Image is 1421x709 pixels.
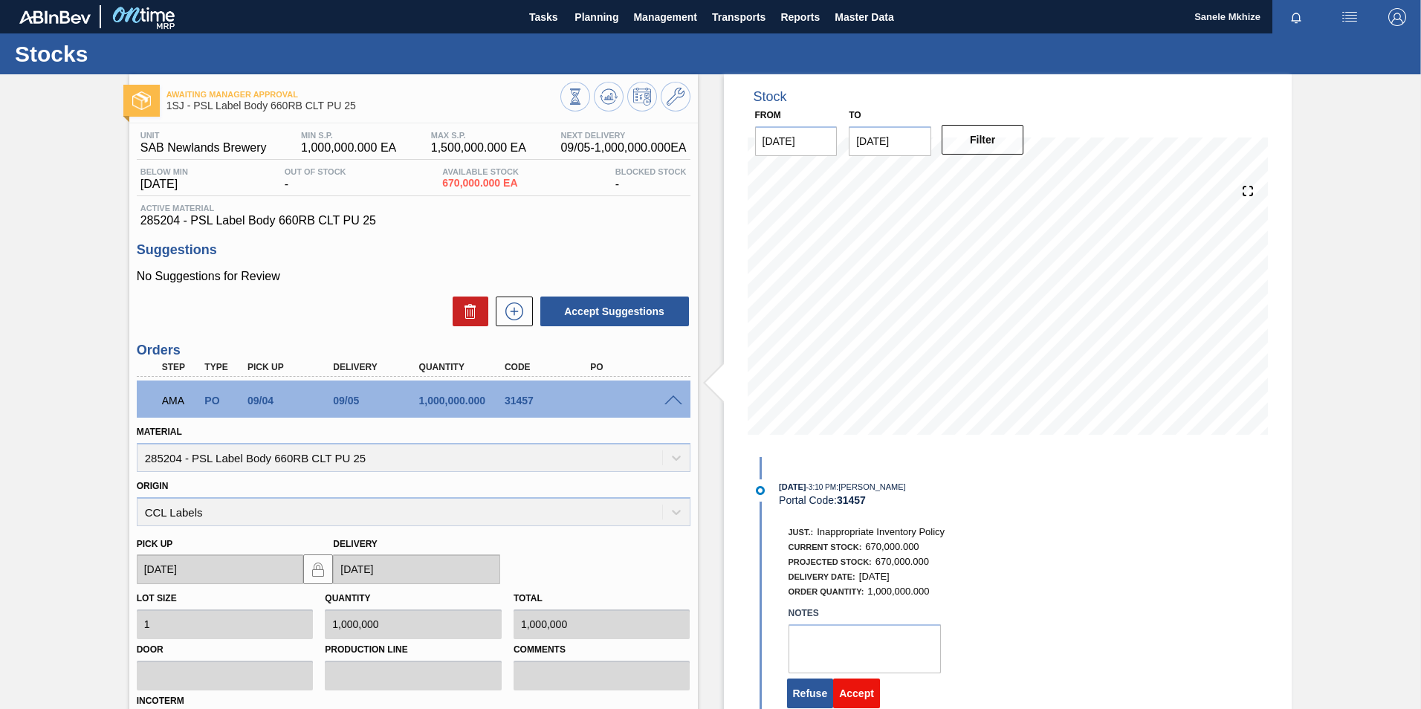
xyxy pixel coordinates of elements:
div: Quantity [415,362,511,372]
p: No Suggestions for Review [137,270,690,283]
span: Below Min [140,167,188,176]
span: Planning [574,8,618,26]
button: Accept Suggestions [540,297,689,326]
span: Just.: [789,528,814,537]
p: AMA [162,395,199,407]
label: to [849,110,861,120]
button: Filter [942,125,1024,155]
label: Material [137,427,182,437]
div: Portal Code: [779,494,1132,506]
span: Out Of Stock [285,167,346,176]
button: Stocks Overview [560,82,590,111]
button: Update Chart [594,82,624,111]
div: Purchase order [201,395,245,407]
span: 1SJ - PSL Label Body 660RB CLT PU 25 [166,100,560,111]
span: Next Delivery [560,131,686,140]
label: Lot size [137,593,177,603]
div: - [612,167,690,191]
div: - [281,167,350,191]
div: Code [501,362,597,372]
div: Step [158,362,203,372]
label: Production Line [325,639,502,661]
img: Ícone [132,91,151,110]
div: PO [586,362,682,372]
span: 670,000.000 [875,556,929,567]
span: Transports [712,8,765,26]
span: Awaiting Manager Approval [166,90,560,99]
span: 670,000.000 [865,541,919,552]
span: Reports [780,8,820,26]
span: Active Material [140,204,687,213]
span: Delivery Date: [789,572,855,581]
img: TNhmsLtSVTkK8tSr43FrP2fwEKptu5GPRR3wAAAABJRU5ErkJggg== [19,10,91,24]
div: Stock [754,89,787,105]
label: Quantity [325,593,370,603]
button: Go to Master Data / General [661,82,690,111]
span: Projected Stock: [789,557,872,566]
div: 09/05/2025 [329,395,425,407]
label: From [755,110,781,120]
div: Pick up [244,362,340,372]
button: locked [303,554,333,584]
label: Notes [789,603,941,624]
span: 1,000,000.000 EA [301,141,396,155]
label: Comments [514,639,690,661]
span: 285204 - PSL Label Body 660RB CLT PU 25 [140,214,687,227]
img: locked [309,560,327,578]
button: Notifications [1272,7,1320,27]
span: 1,000,000.000 [867,586,929,597]
label: Incoterm [137,696,184,706]
span: Master Data [835,8,893,26]
button: Refuse [787,679,834,708]
h3: Suggestions [137,242,690,258]
img: atual [756,486,765,495]
div: Delivery [329,362,425,372]
span: MIN S.P. [301,131,396,140]
span: SAB Newlands Brewery [140,141,267,155]
input: mm/dd/yyyy [333,554,500,584]
span: [DATE] [779,482,806,491]
span: [DATE] [140,178,188,191]
h3: Orders [137,343,690,358]
div: 31457 [501,395,597,407]
label: Door [137,639,314,661]
span: Management [633,8,697,26]
span: Available Stock [442,167,519,176]
div: Delete Suggestions [445,297,488,326]
input: mm/dd/yyyy [755,126,838,156]
span: Tasks [527,8,560,26]
label: Pick up [137,539,173,549]
button: Schedule Inventory [627,82,657,111]
span: Inappropriate Inventory Policy [817,526,945,537]
input: mm/dd/yyyy [137,554,304,584]
button: Accept [833,679,880,708]
img: Logout [1388,8,1406,26]
span: MAX S.P. [431,131,526,140]
span: 670,000.000 EA [442,178,519,189]
label: Total [514,593,543,603]
img: userActions [1341,8,1359,26]
span: Current Stock: [789,543,862,551]
div: Awaiting Manager Approval [158,384,203,417]
span: Order Quantity: [789,587,864,596]
div: Accept Suggestions [533,295,690,328]
div: New suggestion [488,297,533,326]
span: 1,500,000.000 EA [431,141,526,155]
div: 09/04/2025 [244,395,340,407]
label: Delivery [333,539,378,549]
div: 1,000,000.000 [415,395,511,407]
span: : [PERSON_NAME] [836,482,906,491]
h1: Stocks [15,45,279,62]
div: Type [201,362,245,372]
strong: 31457 [837,494,866,506]
input: mm/dd/yyyy [849,126,931,156]
span: 09/05 - 1,000,000.000 EA [560,141,686,155]
span: [DATE] [859,571,890,582]
span: Blocked Stock [615,167,687,176]
span: - 3:10 PM [806,483,837,491]
span: Unit [140,131,267,140]
label: Origin [137,481,169,491]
